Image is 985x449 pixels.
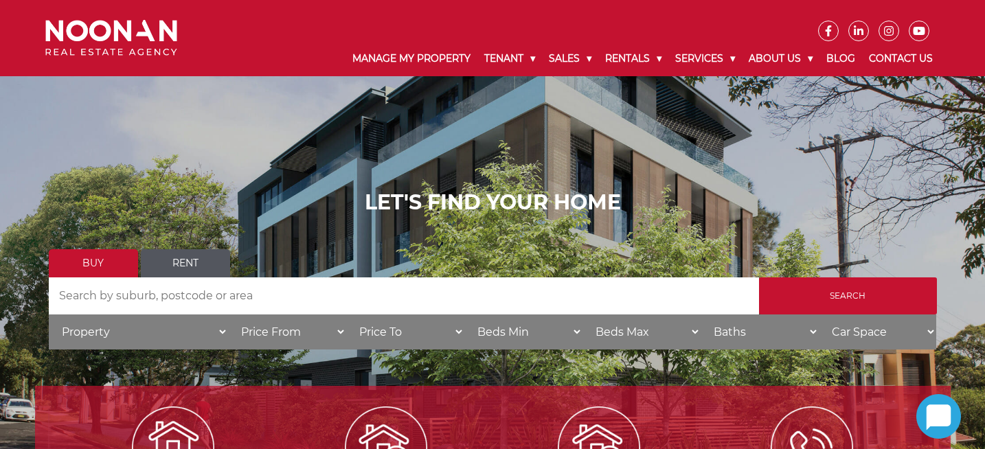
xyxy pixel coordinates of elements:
a: Rent [141,249,230,277]
a: Blog [819,41,862,76]
h1: LET'S FIND YOUR HOME [49,190,937,215]
a: Manage My Property [346,41,477,76]
a: Tenant [477,41,542,76]
a: Services [668,41,742,76]
a: Buy [49,249,138,277]
a: Contact Us [862,41,940,76]
a: Sales [542,41,598,76]
a: About Us [742,41,819,76]
input: Search by suburb, postcode or area [49,277,759,314]
input: Search [759,277,937,314]
img: Noonan Real Estate Agency [45,20,177,56]
a: Rentals [598,41,668,76]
